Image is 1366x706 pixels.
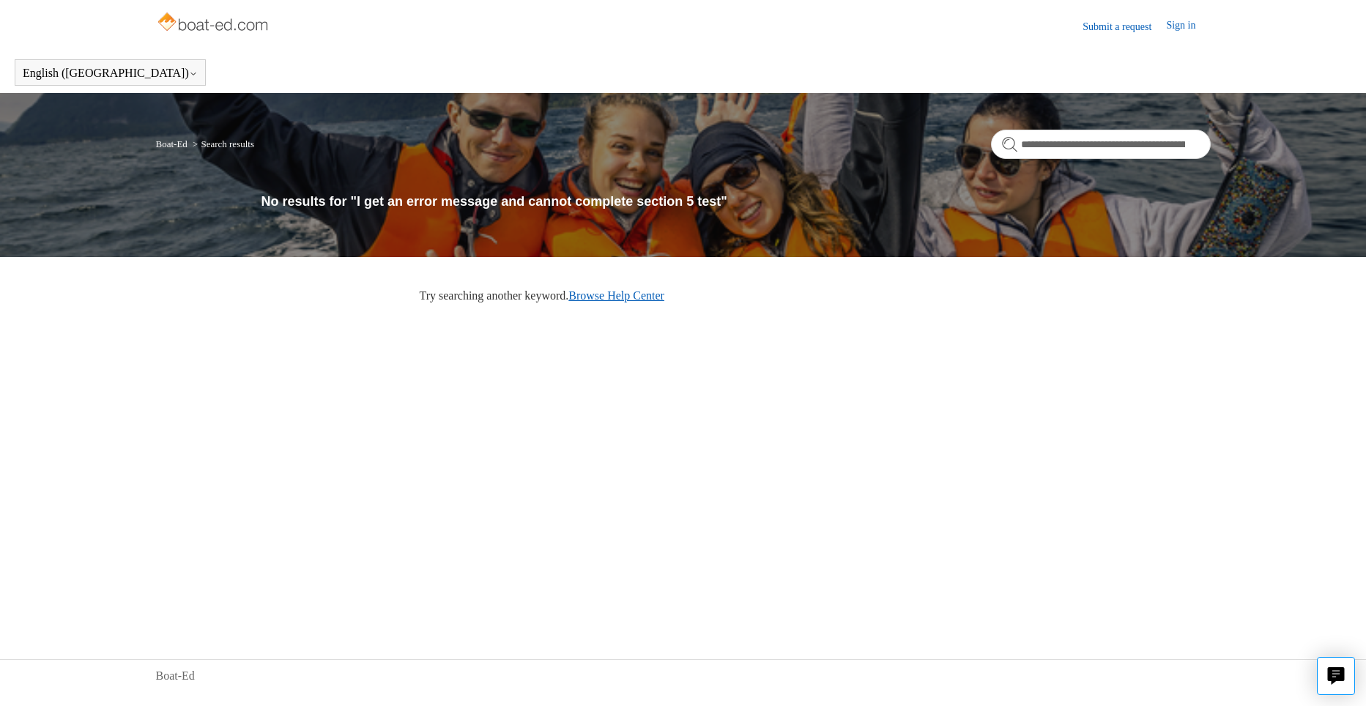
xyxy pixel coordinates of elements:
a: Submit a request [1083,19,1166,34]
li: Boat-Ed [156,138,190,149]
a: Boat-Ed [156,138,188,149]
button: English ([GEOGRAPHIC_DATA]) [23,67,198,80]
button: Live chat [1317,657,1355,695]
h1: No results for "I get an error message and cannot complete section 5 test" [261,192,1211,212]
a: Browse Help Center [568,289,664,302]
p: Try searching another keyword. [420,287,1211,305]
input: Search [991,130,1211,159]
img: Boat-Ed Help Center home page [156,9,272,38]
a: Sign in [1166,18,1210,35]
li: Search results [190,138,254,149]
a: Boat-Ed [156,667,195,685]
